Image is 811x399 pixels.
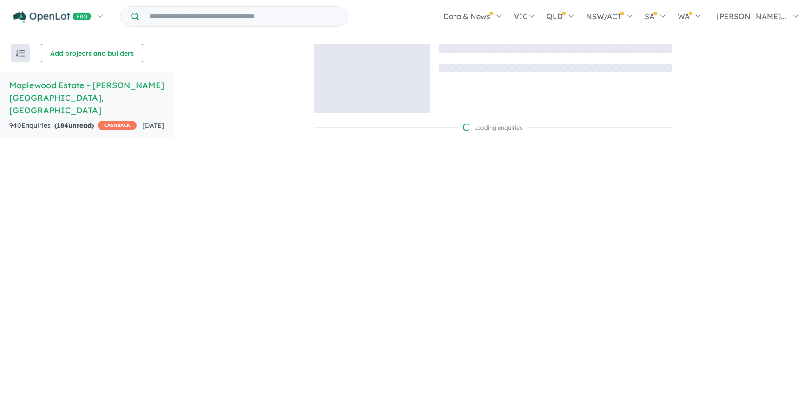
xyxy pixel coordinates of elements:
button: Add projects and builders [41,44,143,62]
span: 184 [57,121,68,130]
h5: Maplewood Estate - [PERSON_NAME][GEOGRAPHIC_DATA] , [GEOGRAPHIC_DATA] [9,79,165,117]
span: CASHBACK [98,121,137,130]
div: 940 Enquir ies [9,120,137,131]
strong: ( unread) [54,121,94,130]
span: [PERSON_NAME]... [717,12,786,21]
img: Openlot PRO Logo White [13,11,91,23]
span: [DATE] [142,121,165,130]
input: Try estate name, suburb, builder or developer [141,7,346,26]
div: Loading enquiries [463,123,522,132]
img: sort.svg [16,50,25,57]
